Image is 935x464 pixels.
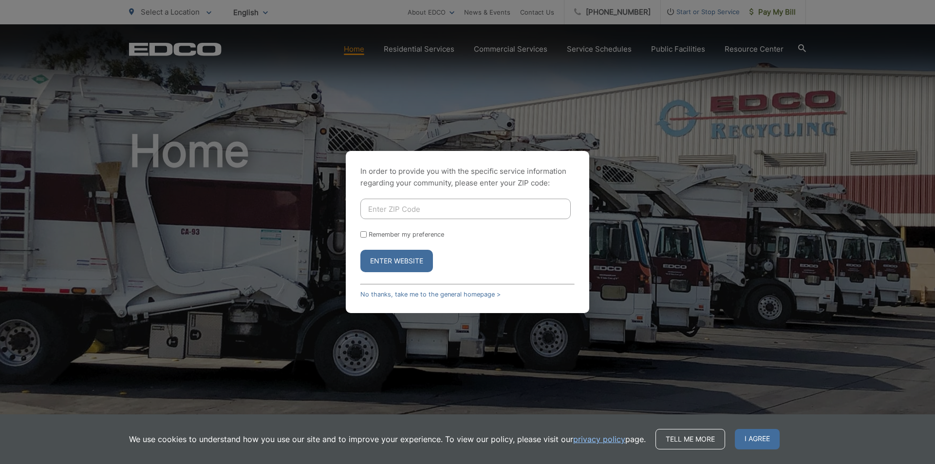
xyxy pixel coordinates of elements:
button: Enter Website [360,250,433,272]
p: In order to provide you with the specific service information regarding your community, please en... [360,166,575,189]
label: Remember my preference [369,231,444,238]
p: We use cookies to understand how you use our site and to improve your experience. To view our pol... [129,433,646,445]
span: I agree [735,429,780,449]
a: privacy policy [573,433,625,445]
a: Tell me more [655,429,725,449]
input: Enter ZIP Code [360,199,571,219]
a: No thanks, take me to the general homepage > [360,291,501,298]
